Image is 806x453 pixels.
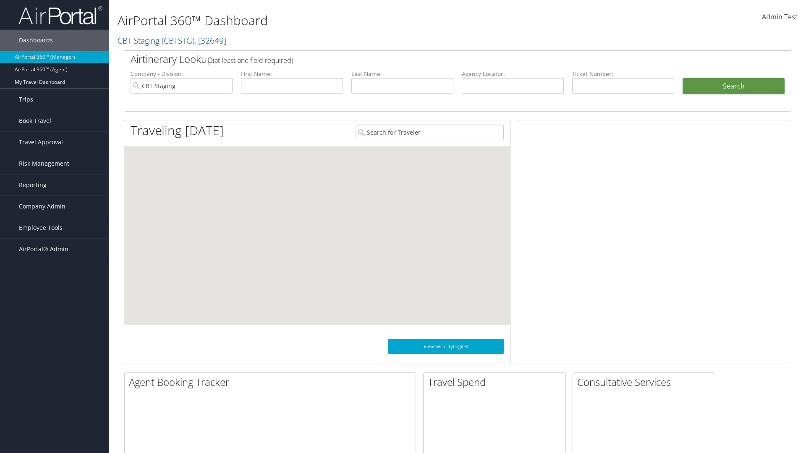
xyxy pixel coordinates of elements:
[428,375,565,389] h2: Travel Spend
[683,78,785,95] button: Search
[351,70,453,78] label: Last Name:
[19,153,69,174] span: Risk Management
[118,12,571,29] h1: AirPortal 360™ Dashboard
[19,30,53,51] span: Dashboards
[19,174,47,195] span: Reporting
[762,12,798,21] span: Admin Test
[241,70,343,78] label: First Name:
[19,89,33,110] span: Trips
[388,339,504,354] a: View SecurityLogic®
[19,239,68,260] span: AirPortal® Admin
[129,375,416,389] h2: Agent Booking Tracker
[18,5,102,25] img: airportal-logo.png
[118,35,226,46] a: CBT Staging
[213,56,293,65] span: (at least one field required)
[19,196,65,217] span: Company Admin
[19,217,63,238] span: Employee Tools
[356,125,504,140] input: Search for Traveler
[162,35,194,46] span: ( CBTSTG )
[194,35,226,46] span: , [ 32649 ]
[131,122,224,139] h1: Traveling [DATE]
[19,132,63,153] span: Travel Approval
[131,70,233,78] label: Company - Division:
[572,70,674,78] label: Ticket Number:
[131,52,729,66] h2: Airtinerary Lookup
[19,110,51,131] span: Book Travel
[762,4,798,30] a: Admin Test
[462,70,564,78] label: Agency Locator:
[577,375,715,389] h2: Consultative Services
